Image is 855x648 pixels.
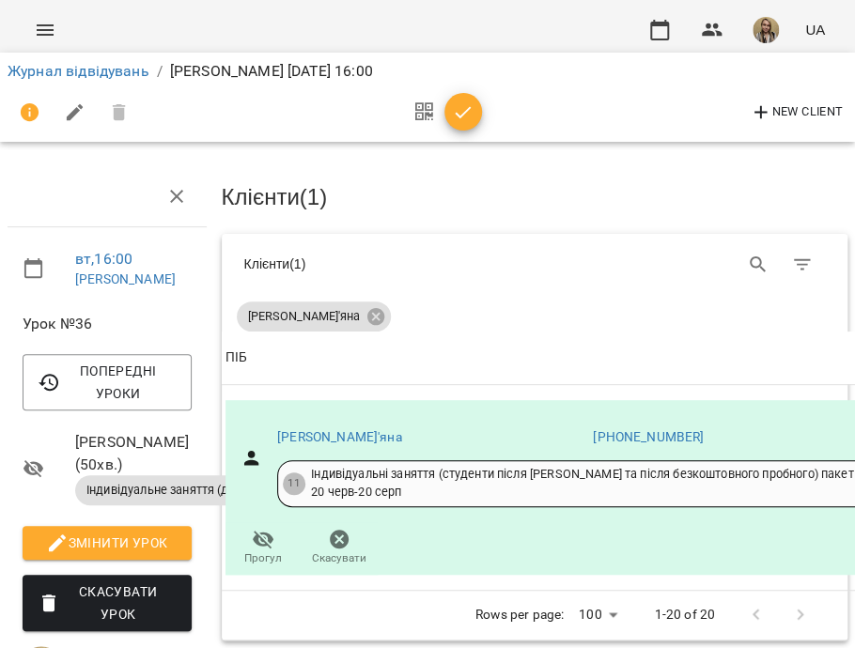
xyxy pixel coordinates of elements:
[302,522,378,575] button: Скасувати
[8,62,149,80] a: Журнал відвідувань
[244,550,282,566] span: Прогул
[170,60,373,83] p: [PERSON_NAME] [DATE] 16:00
[75,431,192,475] span: [PERSON_NAME] ( 50 хв. )
[750,101,843,124] span: New Client
[237,301,391,332] div: [PERSON_NAME]'яна
[277,429,402,444] a: [PERSON_NAME]'яна
[222,185,848,209] h3: Клієнти ( 1 )
[8,60,847,83] nav: breadcrumb
[157,60,163,83] li: /
[38,580,177,625] span: Скасувати Урок
[23,575,192,631] button: Скасувати Урок
[475,606,564,625] p: Rows per page:
[654,606,714,625] p: 1-20 of 20
[805,20,825,39] span: UA
[571,601,624,628] div: 100
[225,347,247,369] div: Sort
[38,532,177,554] span: Змінити урок
[780,242,825,287] button: Фільтр
[244,247,521,281] div: Клієнти ( 1 )
[75,482,281,499] span: Індивідуальне заняття (дорослі)
[23,8,68,53] button: Menu
[222,234,848,294] div: Table Toolbar
[593,429,704,444] a: [PHONE_NUMBER]
[38,360,177,405] span: Попередні уроки
[753,17,779,43] img: 2de22936d2bd162f862d77ab2f835e33.jpg
[75,271,176,286] a: [PERSON_NAME]
[312,550,366,566] span: Скасувати
[225,347,247,369] div: ПІБ
[736,242,781,287] button: Search
[23,526,192,560] button: Змінити урок
[283,472,305,495] div: 11
[237,308,371,325] span: [PERSON_NAME]'яна
[23,313,192,335] span: Урок №36
[798,12,832,47] button: UA
[75,250,132,268] a: вт , 16:00
[225,522,302,575] button: Прогул
[745,98,847,128] button: New Client
[23,354,192,410] button: Попередні уроки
